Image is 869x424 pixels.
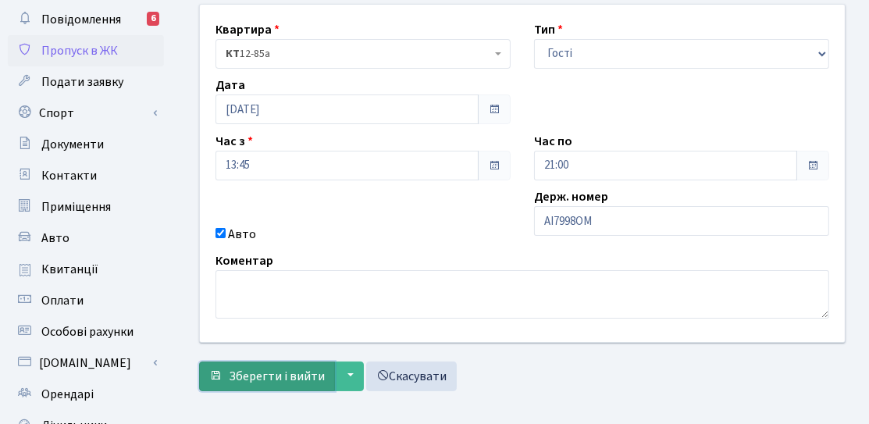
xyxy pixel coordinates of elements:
span: Пропуск в ЖК [41,42,118,59]
label: Авто [228,225,256,244]
a: Повідомлення6 [8,4,164,35]
a: Пропуск в ЖК [8,35,164,66]
a: Подати заявку [8,66,164,98]
a: Документи [8,129,164,160]
span: Зберегти і вийти [229,368,325,385]
span: Повідомлення [41,11,121,28]
span: Орендарі [41,386,94,403]
input: AA0001AA [534,206,829,236]
a: Контакти [8,160,164,191]
b: КТ [226,46,240,62]
a: [DOMAIN_NAME] [8,347,164,379]
a: Приміщення [8,191,164,223]
span: Приміщення [41,198,111,216]
a: Спорт [8,98,164,129]
span: Оплати [41,292,84,309]
label: Коментар [215,251,273,270]
label: Час з [215,132,253,151]
label: Час по [534,132,572,151]
a: Авто [8,223,164,254]
label: Держ. номер [534,187,608,206]
label: Квартира [215,20,280,39]
a: Квитанції [8,254,164,285]
label: Дата [215,76,245,94]
button: Зберегти і вийти [199,362,335,391]
span: Подати заявку [41,73,123,91]
span: Авто [41,230,69,247]
div: 6 [147,12,159,26]
a: Особові рахунки [8,316,164,347]
a: Орендарі [8,379,164,410]
span: Контакти [41,167,97,184]
span: Квитанції [41,261,98,278]
span: <b>КТ</b>&nbsp;&nbsp;&nbsp;&nbsp;12-85а [215,39,511,69]
a: Скасувати [366,362,457,391]
label: Тип [534,20,563,39]
a: Оплати [8,285,164,316]
span: Документи [41,136,104,153]
span: <b>КТ</b>&nbsp;&nbsp;&nbsp;&nbsp;12-85а [226,46,491,62]
span: Особові рахунки [41,323,134,340]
